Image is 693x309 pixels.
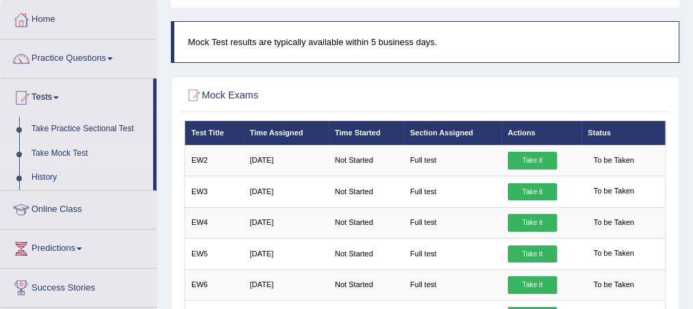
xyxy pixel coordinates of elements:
a: Take it [508,152,557,170]
td: [DATE] [243,145,329,176]
td: EW2 [185,145,243,176]
th: Actions [502,121,582,145]
span: To be Taken [588,152,640,170]
th: Status [582,121,666,145]
td: Not Started [329,207,404,238]
td: [DATE] [243,269,329,300]
td: Not Started [329,176,404,207]
td: Full test [404,207,502,238]
p: Mock Test results are typically available within 5 business days. [188,36,665,49]
td: Not Started [329,145,404,176]
td: [DATE] [243,207,329,238]
th: Section Assigned [404,121,502,145]
th: Test Title [185,121,243,145]
td: EW6 [185,269,243,300]
a: Take Mock Test [25,142,153,166]
a: Online Class [1,191,157,225]
td: Full test [404,239,502,269]
td: [DATE] [243,239,329,269]
td: EW3 [185,176,243,207]
td: Not Started [329,269,404,300]
td: EW5 [185,239,243,269]
a: History [25,165,153,190]
a: Take Practice Sectional Test [25,117,153,142]
span: To be Taken [588,183,640,201]
th: Time Started [329,121,404,145]
a: Success Stories [1,269,157,303]
td: EW4 [185,207,243,238]
a: Take it [508,183,557,201]
a: Tests [1,79,153,113]
a: Practice Questions [1,40,157,74]
td: Full test [404,269,502,300]
span: To be Taken [588,276,640,294]
th: Time Assigned [243,121,329,145]
td: Not Started [329,239,404,269]
a: Take it [508,276,557,294]
a: Home [1,1,157,35]
td: Full test [404,145,502,176]
td: [DATE] [243,176,329,207]
td: Full test [404,176,502,207]
h2: Mock Exams [185,87,483,105]
a: Take it [508,214,557,232]
a: Predictions [1,230,157,264]
a: Take it [508,245,557,263]
span: To be Taken [588,214,640,232]
span: To be Taken [588,245,640,263]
